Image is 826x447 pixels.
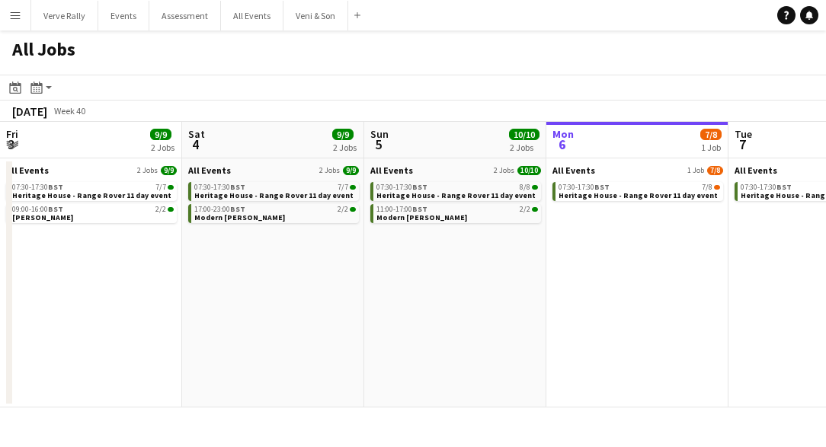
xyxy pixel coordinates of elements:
[194,212,285,222] span: Modern Butler
[149,1,221,30] button: Assessment
[510,142,539,153] div: 2 Jobs
[6,164,177,176] a: All Events2 Jobs9/9
[376,190,536,200] span: Heritage House - Range Rover 11 day event
[412,182,427,192] span: BST
[559,184,610,191] span: 07:30-17:30
[701,142,721,153] div: 1 Job
[702,184,712,191] span: 7/8
[517,166,541,175] span: 10/10
[168,185,174,190] span: 7/7
[550,136,574,153] span: 6
[4,136,18,153] span: 3
[188,127,205,141] span: Sat
[776,182,792,192] span: BST
[376,182,538,200] a: 07:30-17:30BST8/8Heritage House - Range Rover 11 day event
[732,136,752,153] span: 7
[707,166,723,175] span: 7/8
[12,184,63,191] span: 07:30-17:30
[98,1,149,30] button: Events
[283,1,348,30] button: Veni & Son
[6,164,177,226] div: All Events2 Jobs9/907:30-17:30BST7/7Heritage House - Range Rover 11 day event09:00-16:00BST2/2[PE...
[376,206,427,213] span: 11:00-17:00
[319,166,340,175] span: 2 Jobs
[168,207,174,212] span: 2/2
[6,164,49,176] span: All Events
[368,136,389,153] span: 5
[12,204,174,222] a: 09:00-16:00BST2/2[PERSON_NAME]
[151,142,174,153] div: 2 Jobs
[230,204,245,214] span: BST
[376,184,427,191] span: 07:30-17:30
[194,182,356,200] a: 07:30-17:30BST7/7Heritage House - Range Rover 11 day event
[687,166,704,175] span: 1 Job
[338,206,348,213] span: 2/2
[370,164,541,226] div: All Events2 Jobs10/1007:30-17:30BST8/8Heritage House - Range Rover 11 day event11:00-17:00BST2/2M...
[12,212,73,222] span: E.J. Churchill
[221,1,283,30] button: All Events
[230,182,245,192] span: BST
[350,185,356,190] span: 7/7
[194,184,245,191] span: 07:30-17:30
[188,164,359,226] div: All Events2 Jobs9/907:30-17:30BST7/7Heritage House - Range Rover 11 day event17:00-23:00BST2/2Mod...
[735,164,777,176] span: All Events
[343,166,359,175] span: 9/9
[194,190,354,200] span: Heritage House - Range Rover 11 day event
[532,207,538,212] span: 2/2
[137,166,158,175] span: 2 Jobs
[194,206,245,213] span: 17:00-23:00
[12,190,171,200] span: Heritage House - Range Rover 11 day event
[350,207,356,212] span: 2/2
[6,127,18,141] span: Fri
[552,164,595,176] span: All Events
[520,184,530,191] span: 8/8
[338,184,348,191] span: 7/7
[376,204,538,222] a: 11:00-17:00BST2/2Modern [PERSON_NAME]
[594,182,610,192] span: BST
[188,164,359,176] a: All Events2 Jobs9/9
[12,104,47,119] div: [DATE]
[188,164,231,176] span: All Events
[520,206,530,213] span: 2/2
[12,206,63,213] span: 09:00-16:00
[150,129,171,140] span: 9/9
[50,105,88,117] span: Week 40
[12,182,174,200] a: 07:30-17:30BST7/7Heritage House - Range Rover 11 day event
[376,212,467,222] span: Modern Butler
[714,185,720,190] span: 7/8
[161,166,177,175] span: 9/9
[370,127,389,141] span: Sun
[31,1,98,30] button: Verve Rally
[333,142,357,153] div: 2 Jobs
[194,204,356,222] a: 17:00-23:00BST2/2Modern [PERSON_NAME]
[186,136,205,153] span: 4
[370,164,413,176] span: All Events
[155,184,166,191] span: 7/7
[552,164,723,176] a: All Events1 Job7/8
[559,190,718,200] span: Heritage House - Range Rover 11 day event
[735,127,752,141] span: Tue
[332,129,354,140] span: 9/9
[552,164,723,204] div: All Events1 Job7/807:30-17:30BST7/8Heritage House - Range Rover 11 day event
[48,204,63,214] span: BST
[412,204,427,214] span: BST
[370,164,541,176] a: All Events2 Jobs10/10
[509,129,539,140] span: 10/10
[741,184,792,191] span: 07:30-17:30
[48,182,63,192] span: BST
[700,129,722,140] span: 7/8
[494,166,514,175] span: 2 Jobs
[559,182,720,200] a: 07:30-17:30BST7/8Heritage House - Range Rover 11 day event
[532,185,538,190] span: 8/8
[552,127,574,141] span: Mon
[155,206,166,213] span: 2/2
